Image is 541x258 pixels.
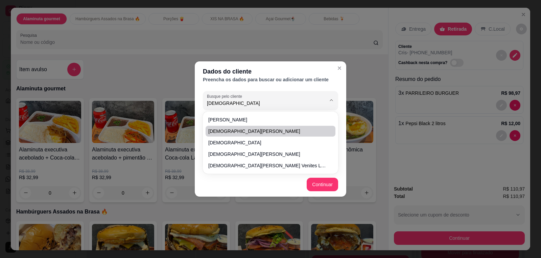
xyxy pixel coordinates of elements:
div: Preencha os dados para buscar ou adicionar um cliente [203,76,338,83]
input: Busque pelo cliente [207,100,315,107]
button: Continuar [307,178,338,191]
label: Busque pelo cliente [207,93,244,99]
span: [DEMOGRAPHIC_DATA][PERSON_NAME] [208,151,326,157]
span: [DEMOGRAPHIC_DATA][PERSON_NAME] [208,128,326,135]
ul: Suggestions [206,114,335,171]
div: Suggestions [204,113,337,172]
span: [DEMOGRAPHIC_DATA] [208,139,326,146]
span: [PERSON_NAME] [208,116,326,123]
button: Close [334,63,345,74]
button: Show suggestions [326,95,337,106]
span: [DEMOGRAPHIC_DATA][PERSON_NAME] Venites Lemes [208,162,326,169]
div: Dados do cliente [203,67,338,76]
